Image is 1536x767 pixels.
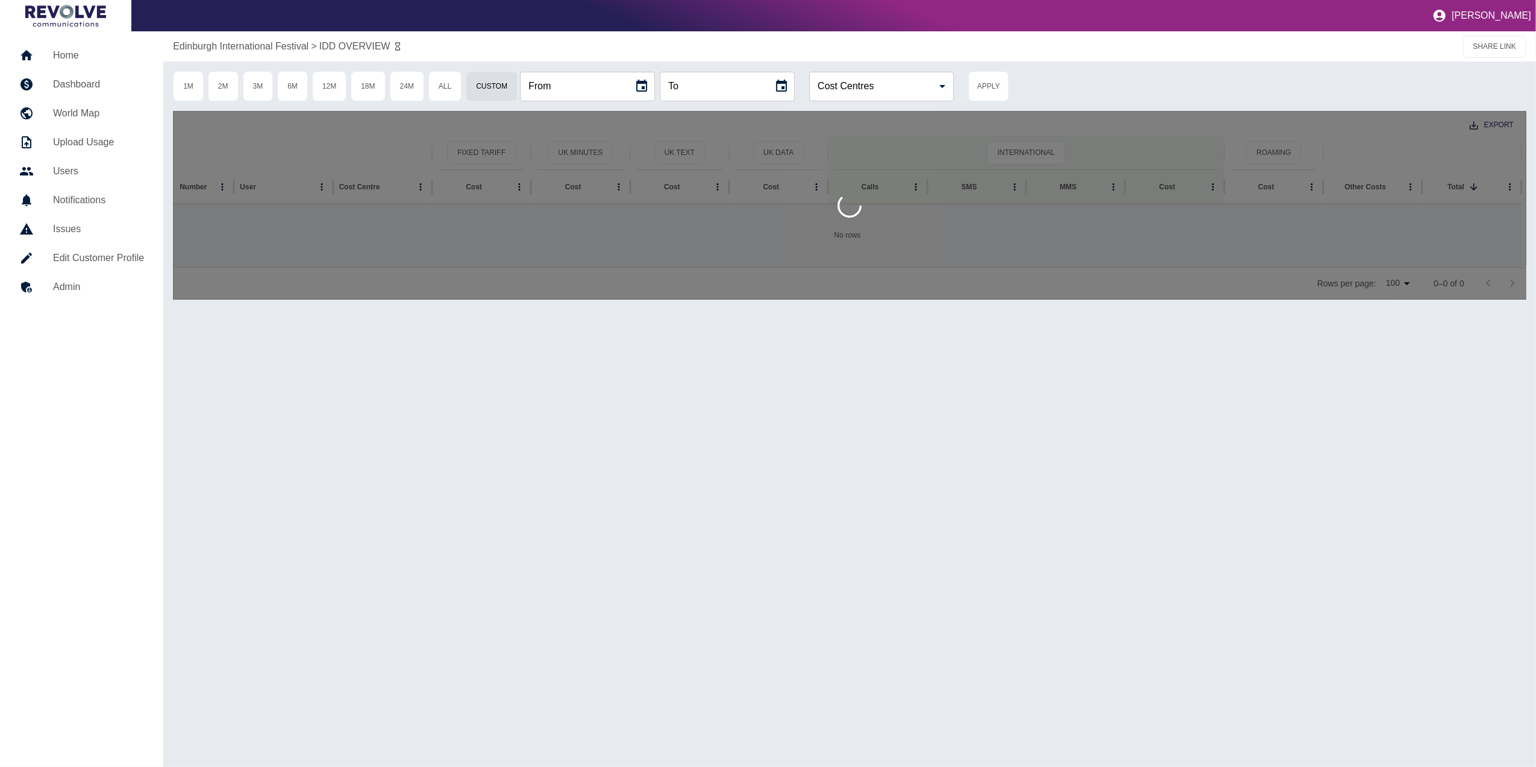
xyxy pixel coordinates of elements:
[10,99,154,128] a: World Map
[428,71,462,101] button: All
[10,157,154,186] a: Users
[53,280,144,294] h5: Admin
[53,77,144,92] h5: Dashboard
[466,71,518,101] button: Custom
[243,71,274,101] button: 3M
[53,222,144,236] h5: Issues
[10,215,154,244] a: Issues
[53,251,144,265] h5: Edit Customer Profile
[277,71,308,101] button: 6M
[311,39,316,54] p: >
[53,193,144,207] h5: Notifications
[10,273,154,301] a: Admin
[53,106,144,121] h5: World Map
[1452,10,1531,21] p: [PERSON_NAME]
[208,71,239,101] button: 2M
[390,71,424,101] button: 24M
[351,71,385,101] button: 18M
[10,41,154,70] a: Home
[1463,36,1526,58] button: SHARE LINK
[319,39,390,54] a: IDD OVERVIEW
[53,135,144,150] h5: Upload Usage
[630,74,654,98] button: Choose date
[25,5,106,27] img: Logo
[10,244,154,273] a: Edit Customer Profile
[53,48,144,63] h5: Home
[173,39,309,54] a: Edinburgh International Festival
[10,70,154,99] a: Dashboard
[10,186,154,215] a: Notifications
[53,164,144,178] h5: Users
[1428,4,1536,28] button: [PERSON_NAME]
[770,74,794,98] button: Choose date
[968,71,1009,101] button: Apply
[10,128,154,157] a: Upload Usage
[312,71,346,101] button: 12M
[173,71,204,101] button: 1M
